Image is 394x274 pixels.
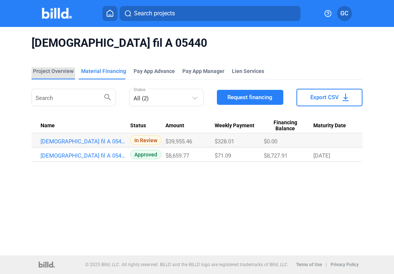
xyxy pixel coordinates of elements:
[227,94,272,101] span: Request financing
[32,36,362,50] span: [DEMOGRAPHIC_DATA] fil A 05440
[232,67,264,75] div: Lien Services
[182,67,224,75] span: Pay App Manager
[313,122,346,129] span: Maturity Date
[130,122,146,129] span: Status
[215,152,231,159] span: $71.09
[296,262,322,267] b: Terms of Use
[165,138,192,145] span: $39,955.46
[313,122,353,129] div: Maturity Date
[120,6,301,21] button: Search projects
[215,122,254,129] span: Weekly Payment
[217,90,283,105] button: Request financing
[33,67,74,75] div: Project Overview
[134,67,175,75] div: Pay App Advance
[337,6,352,21] button: GC
[81,67,126,75] div: Material Financing
[331,262,359,267] b: Privacy Policy
[41,138,125,145] a: [DEMOGRAPHIC_DATA] fil A 05440_MF_2
[340,9,348,18] span: GC
[41,152,125,159] a: [DEMOGRAPHIC_DATA] fil A 05440_MF_1
[264,138,277,145] span: $0.00
[313,152,330,159] span: [DATE]
[296,89,362,106] button: Export CSV
[134,95,149,102] mat-select-trigger: All (2)
[264,119,306,132] span: Financing Balance
[130,150,161,159] span: Approved
[39,262,55,268] img: logo
[42,8,72,19] img: Billd Company Logo
[130,136,161,145] span: In Review
[41,122,130,129] div: Name
[134,9,175,18] span: Search projects
[215,138,234,145] span: $328.01
[165,152,189,159] span: $8,659.77
[165,122,184,129] span: Amount
[326,262,327,267] p: |
[310,94,339,101] span: Export CSV
[130,122,165,129] div: Status
[215,122,264,129] div: Weekly Payment
[103,92,112,101] mat-icon: search
[264,152,287,159] span: $8,727.91
[41,122,55,129] span: Name
[165,122,215,129] div: Amount
[85,262,289,267] p: © 2025 Billd, LLC. All rights reserved. BILLD and the BILLD logo are registered trademarks of Bil...
[264,119,313,132] div: Financing Balance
